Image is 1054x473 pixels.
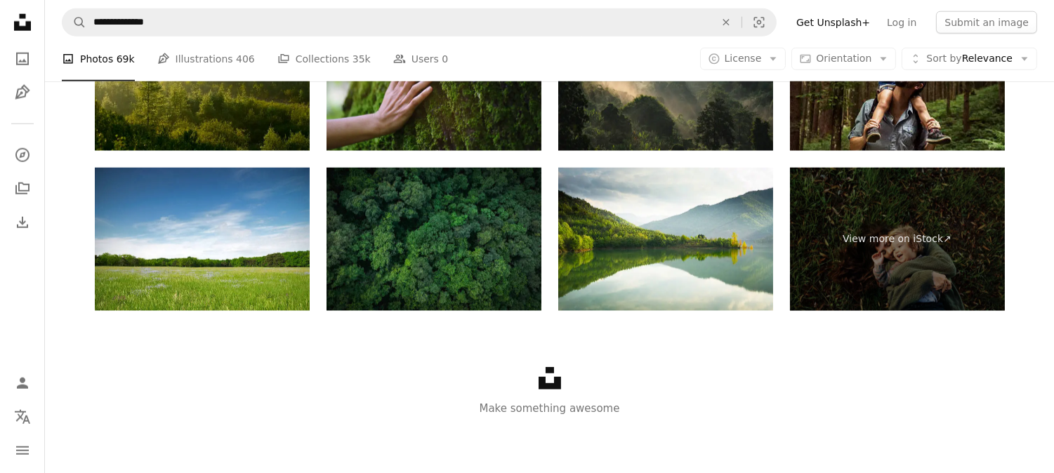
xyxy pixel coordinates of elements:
[790,168,1005,311] a: View more on iStock↗
[902,48,1037,70] button: Sort byRelevance
[742,9,776,36] button: Visual search
[816,53,871,64] span: Orientation
[926,52,1013,66] span: Relevance
[700,48,786,70] button: License
[791,48,896,70] button: Orientation
[353,51,371,67] span: 35k
[788,11,878,34] a: Get Unsplash+
[62,9,86,36] button: Search Unsplash
[45,400,1054,417] p: Make something awesome
[878,11,925,34] a: Log in
[725,53,762,64] span: License
[8,45,37,73] a: Photos
[442,51,448,67] span: 0
[393,36,449,81] a: Users 0
[936,11,1037,34] button: Submit an image
[8,8,37,39] a: Home — Unsplash
[558,168,773,311] img: Reflections on a Lake
[8,437,37,465] button: Menu
[95,168,310,311] img: View of a green meadow with blue flowers on a sunny day
[236,51,255,67] span: 406
[711,9,742,36] button: Clear
[926,53,961,64] span: Sort by
[62,8,777,36] form: Find visuals sitewide
[8,403,37,431] button: Language
[327,168,541,311] img: Aerial top view of green trees in forest. Drone view of dense green tree captures CO2. Green tree...
[8,141,37,169] a: Explore
[277,36,371,81] a: Collections 35k
[8,79,37,107] a: Illustrations
[8,175,37,203] a: Collections
[8,208,37,236] a: Download History
[8,369,37,397] a: Log in / Sign up
[157,36,255,81] a: Illustrations 406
